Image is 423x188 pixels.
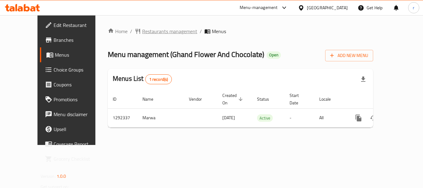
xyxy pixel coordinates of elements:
[135,28,197,35] a: Restaurants management
[222,92,245,107] span: Created On
[189,95,210,103] span: Vendor
[257,115,273,122] span: Active
[356,72,371,87] div: Export file
[108,90,416,128] table: enhanced table
[351,111,366,125] button: more
[212,28,226,35] span: Menus
[108,108,137,127] td: 1292337
[413,4,414,11] span: r
[54,96,103,103] span: Promotions
[54,66,103,73] span: Choice Groups
[40,151,108,166] a: Grocery Checklist
[113,74,172,84] h2: Menus List
[40,92,108,107] a: Promotions
[54,81,103,88] span: Coupons
[40,62,108,77] a: Choice Groups
[54,155,103,163] span: Grocery Checklist
[41,172,56,180] span: Version:
[40,107,108,122] a: Menu disclaimer
[145,74,172,84] div: Total records count
[146,77,172,82] span: 1 record(s)
[40,18,108,33] a: Edit Restaurant
[307,4,348,11] div: [GEOGRAPHIC_DATA]
[40,137,108,151] a: Coverage Report
[54,140,103,148] span: Coverage Report
[40,47,108,62] a: Menus
[57,172,66,180] span: 1.0.0
[267,51,281,59] div: Open
[108,28,373,35] nav: breadcrumb
[319,95,339,103] span: Locale
[54,125,103,133] span: Upsell
[346,90,416,109] th: Actions
[314,108,346,127] td: All
[108,28,128,35] a: Home
[142,28,197,35] span: Restaurants management
[130,28,132,35] li: /
[290,92,307,107] span: Start Date
[40,122,108,137] a: Upsell
[142,95,161,103] span: Name
[366,111,381,125] button: Change Status
[40,33,108,47] a: Branches
[325,50,373,61] button: Add New Menu
[222,114,235,122] span: [DATE]
[240,4,278,11] div: Menu-management
[54,36,103,44] span: Branches
[113,95,124,103] span: ID
[285,108,314,127] td: -
[54,21,103,29] span: Edit Restaurant
[40,77,108,92] a: Coupons
[330,52,368,59] span: Add New Menu
[267,52,281,58] span: Open
[137,108,184,127] td: Marwa
[54,111,103,118] span: Menu disclaimer
[55,51,103,59] span: Menus
[257,95,277,103] span: Status
[108,47,264,61] span: Menu management ( Ghand Flower And Chocolate )
[200,28,202,35] li: /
